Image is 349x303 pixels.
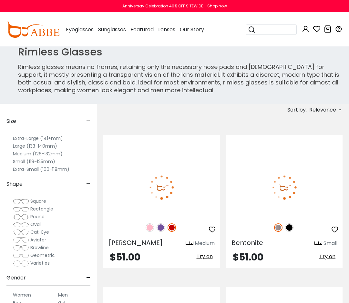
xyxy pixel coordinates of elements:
[6,113,16,129] span: Size
[58,291,68,299] label: Men
[285,223,293,232] img: Black
[157,223,165,232] img: Purple
[110,250,140,264] span: $51.00
[86,113,90,129] span: -
[30,206,53,212] span: Rectangle
[317,252,337,261] button: Try on
[13,245,29,251] img: Browline.png
[186,241,193,246] img: size ruler
[13,158,55,165] label: Small (119-125mm)
[233,250,263,264] span: $51.00
[314,241,322,246] img: size ruler
[30,252,55,259] span: Geometric
[13,206,29,212] img: Rectangle.png
[319,253,335,260] span: Try on
[30,244,49,251] span: Browline
[226,158,343,216] img: Gun Bentonite - Titanium ,Adjust Nose Pads
[309,104,336,116] span: Relevance
[30,213,45,220] span: Round
[13,221,29,228] img: Oval.png
[30,260,50,266] span: Varieties
[13,134,63,142] label: Extra-Large (141+mm)
[122,3,203,9] div: Anniversay Celebration 40% OFF SITEWIDE
[13,198,29,205] img: Square.png
[30,198,46,204] span: Square
[130,26,154,33] span: Featured
[13,252,29,259] img: Geometric.png
[86,176,90,192] span: -
[30,229,49,235] span: Cat-Eye
[86,270,90,286] span: -
[30,237,46,243] span: Aviator
[146,223,154,232] img: Pink
[18,46,346,58] h1: Rimless Glasses
[13,237,29,243] img: Aviator.png
[195,252,215,261] button: Try on
[13,214,29,220] img: Round.png
[231,238,263,247] span: Bentonite
[30,221,41,228] span: Oval
[13,142,57,150] label: Large (133-140mm)
[158,26,175,33] span: Lenses
[204,3,227,9] a: Shop now
[66,26,94,33] span: Eyeglasses
[195,239,215,247] div: Medium
[13,165,69,173] label: Extra-Small (100-118mm)
[103,158,220,216] img: Red Emma - Titanium ,Adjust Nose Pads
[207,3,227,9] div: Shop now
[197,253,213,260] span: Try on
[287,106,307,113] span: Sort by:
[13,150,63,158] label: Medium (126-132mm)
[98,26,126,33] span: Sunglasses
[6,22,59,38] img: abbeglasses.com
[168,223,176,232] img: Red
[18,63,346,94] p: Rimless glasses means no frames, retaining only the necessary nose pads and [DEMOGRAPHIC_DATA] fo...
[323,239,337,247] div: Small
[6,270,26,286] span: Gender
[13,291,31,299] label: Women
[13,229,29,236] img: Cat-Eye.png
[13,260,29,267] img: Varieties.png
[274,223,282,232] img: Gun
[180,26,204,33] span: Our Story
[6,176,23,192] span: Shape
[108,238,163,247] span: [PERSON_NAME]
